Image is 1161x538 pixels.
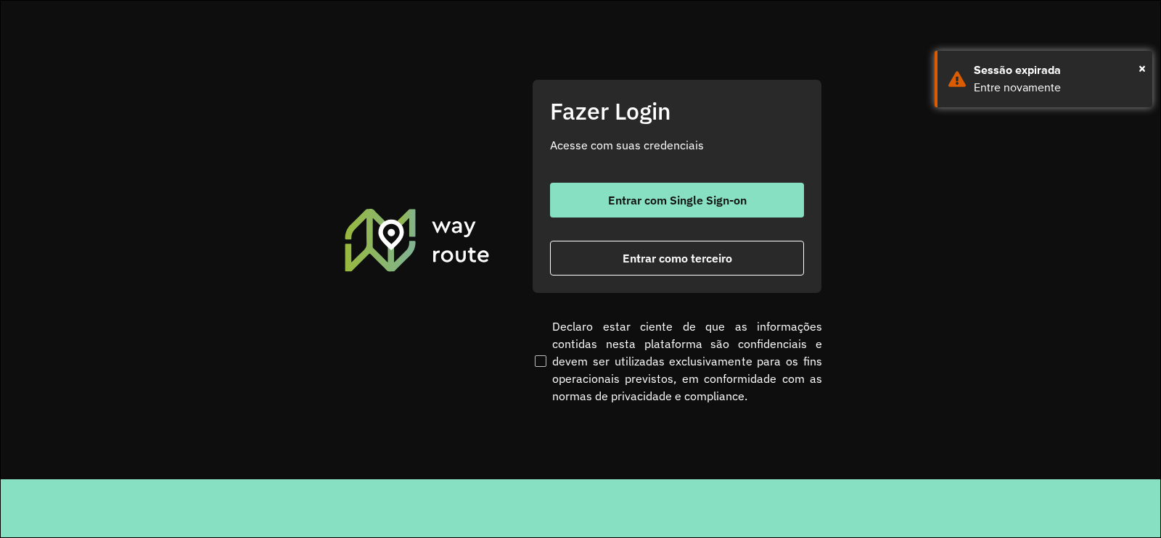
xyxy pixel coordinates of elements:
[342,207,492,273] img: Roteirizador AmbevTech
[623,252,732,264] span: Entrar como terceiro
[974,79,1141,96] div: Entre novamente
[550,136,804,154] p: Acesse com suas credenciais
[1139,57,1146,79] span: ×
[550,241,804,276] button: button
[1139,57,1146,79] button: Close
[532,318,822,405] label: Declaro estar ciente de que as informações contidas nesta plataforma são confidenciais e devem se...
[550,97,804,125] h2: Fazer Login
[974,62,1141,79] div: Sessão expirada
[608,194,747,206] span: Entrar com Single Sign-on
[550,183,804,218] button: button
